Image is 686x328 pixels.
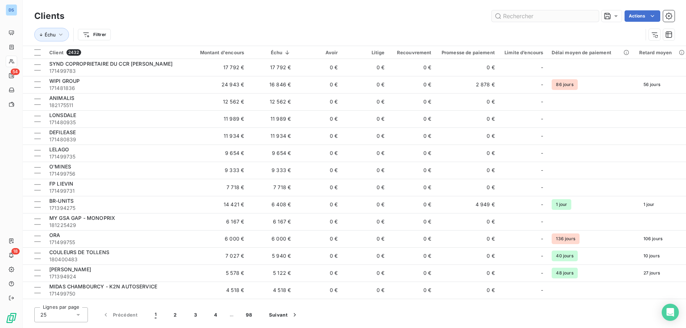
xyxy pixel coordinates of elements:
td: 0 € [436,110,499,127]
td: 0 € [389,213,436,230]
td: 0 € [295,299,342,316]
span: 136 jours [552,233,579,244]
span: Échu [45,32,56,37]
td: 0 € [389,93,436,110]
span: 27 jours [639,268,664,278]
td: 0 € [389,59,436,76]
span: 40 jours [552,251,577,261]
h3: Clients [34,10,64,22]
span: 171499731 [49,187,181,195]
td: 9 654 € [248,145,295,162]
div: Limite d’encours [503,50,543,55]
span: 171394924 [49,273,181,280]
span: 54 [11,69,20,75]
td: 4 518 € [185,282,248,299]
td: 0 € [295,110,342,127]
td: 0 € [295,247,342,264]
td: 9 333 € [248,162,295,179]
span: - [541,150,543,157]
span: 48 jours [552,268,577,278]
span: ANIMALIS [49,95,74,101]
td: 0 € [295,162,342,179]
span: LONSDALE [49,112,76,118]
td: 24 943 € [185,76,248,93]
button: Échu [34,28,69,41]
span: 2432 [66,49,81,56]
span: 171499750 [49,290,181,297]
div: Recouvrement [393,50,432,55]
span: ORA [49,232,60,238]
span: 10 jours [639,251,664,261]
span: 171480839 [49,136,181,143]
span: 171499755 [49,239,181,246]
span: SYND COPROPRIETAIRE DU CCR [PERSON_NAME] [49,61,173,67]
td: 7 027 € [185,247,248,264]
td: 11 989 € [248,110,295,127]
td: 0 € [295,145,342,162]
span: … [226,309,237,321]
td: 4 949 € [436,196,499,213]
span: - [541,98,543,105]
td: 6 408 € [248,196,295,213]
div: Litige [346,50,384,55]
td: 9 654 € [185,145,248,162]
td: 0 € [389,145,436,162]
span: BR-UNITS [49,198,74,204]
td: 0 € [295,196,342,213]
td: 0 € [436,264,499,282]
span: - [541,167,543,174]
button: 98 [237,307,260,322]
button: Suivant [260,307,307,322]
td: 0 € [295,93,342,110]
td: 0 € [342,264,389,282]
td: 0 € [389,110,436,127]
span: Client [49,50,64,55]
span: 86 jours [552,79,577,90]
span: 1 [155,311,156,318]
td: 0 € [342,162,389,179]
div: Avoir [299,50,338,55]
td: 0 € [342,247,389,264]
div: Échu [253,50,291,55]
button: Actions [625,10,660,22]
div: DS [6,4,17,16]
div: Montant d'encours [190,50,244,55]
td: 7 691 € [342,299,389,316]
td: 0 € [436,145,499,162]
span: - [541,235,543,242]
button: 2 [165,307,185,322]
span: BERRY V.S.P. [49,301,81,307]
td: 0 € [389,264,436,282]
td: 0 € [389,179,436,196]
span: - [541,64,543,71]
span: 181225429 [49,222,181,229]
td: 0 € [389,76,436,93]
span: 171499756 [49,170,181,177]
span: 171480935 [49,119,181,126]
td: 0 € [436,127,499,145]
td: 0 € [389,282,436,299]
span: - [541,218,543,225]
span: - [541,201,543,208]
span: - [541,184,543,191]
span: LELAGO [49,146,69,152]
td: 17 792 € [185,59,248,76]
span: MIDAS CHAMBOURCY - K2N AUTOSERVICE [49,283,157,289]
td: 5 122 € [248,264,295,282]
td: 0 € [436,162,499,179]
td: 0 € [389,230,436,247]
td: 0 € [295,59,342,76]
td: 0 € [436,59,499,76]
td: 17 792 € [248,59,295,76]
span: - [541,269,543,277]
td: 0 € [436,247,499,264]
td: 0 € [342,93,389,110]
td: 0 € [436,213,499,230]
td: 0 € [342,230,389,247]
span: O'MINES [49,163,71,170]
td: 5 940 € [248,247,295,264]
td: 0 € [342,59,389,76]
span: 180400483 [49,256,181,263]
button: 4 [205,307,226,322]
span: [PERSON_NAME] [49,266,91,272]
